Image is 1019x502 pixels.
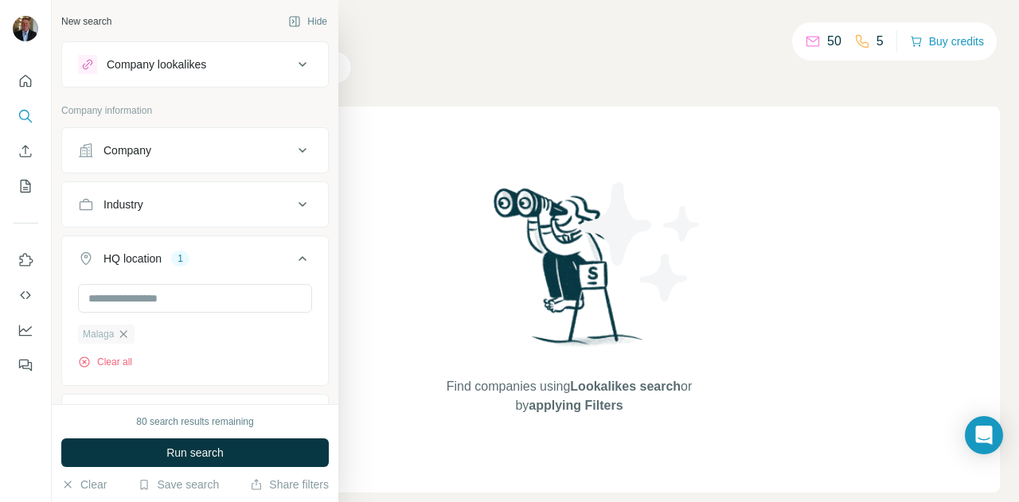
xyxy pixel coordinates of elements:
span: Find companies using or by [442,377,697,415]
button: Use Surfe on LinkedIn [13,246,38,274]
button: HQ location1 [62,239,328,284]
div: Company lookalikes [107,56,206,72]
div: 80 search results remaining [136,414,253,429]
button: Use Surfe API [13,281,38,309]
button: Run search [61,438,329,467]
div: Open Intercom Messenger [965,416,1003,454]
div: Company [103,142,151,158]
div: Industry [103,197,143,212]
button: Dashboard [13,316,38,344]
button: Share filters [250,477,329,492]
h4: Search [139,19,1000,41]
button: Industry [62,185,328,224]
p: Company information [61,103,329,118]
div: 1 [171,251,189,266]
span: Run search [166,445,224,461]
span: Malaga [83,327,114,341]
button: My lists [13,172,38,200]
button: Enrich CSV [13,137,38,165]
button: Clear [61,477,107,492]
button: Save search [138,477,219,492]
button: Quick start [13,67,38,95]
button: Feedback [13,351,38,379]
div: New search [61,14,111,29]
div: HQ location [103,251,162,267]
img: Surfe Illustration - Stars [569,170,713,313]
p: 50 [827,32,841,51]
button: Hide [277,10,338,33]
button: Annual revenue ($) [62,398,328,436]
p: 5 [876,32,884,51]
img: Avatar [13,16,38,41]
button: Buy credits [910,30,984,53]
span: Lookalikes search [570,379,681,393]
button: Company [62,131,328,169]
button: Search [13,102,38,130]
button: Company lookalikes [62,45,328,84]
span: applying Filters [529,399,623,412]
img: Surfe Illustration - Woman searching with binoculars [486,184,652,361]
button: Clear all [78,355,132,369]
